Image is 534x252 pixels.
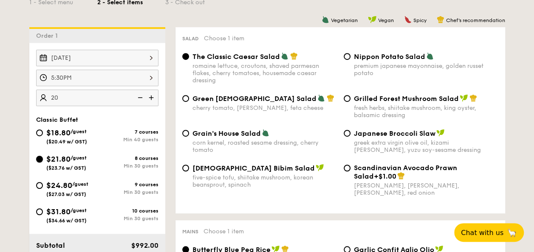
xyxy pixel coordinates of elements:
span: /guest [71,207,87,213]
span: Chat with us [461,229,503,237]
span: $18.80 [46,128,71,137]
span: +$1.00 [374,172,396,180]
div: corn kernel, roasted sesame dressing, cherry tomato [192,139,337,154]
span: $992.00 [131,241,158,249]
input: The Classic Caesar Saladromaine lettuce, croutons, shaved parmesan flakes, cherry tomatoes, house... [182,53,189,60]
span: Scandinavian Avocado Prawn Salad [354,164,457,180]
div: premium japanese mayonnaise, golden russet potato [354,62,498,77]
span: [DEMOGRAPHIC_DATA] Bibim Salad [192,164,315,172]
span: Vegetarian [331,17,358,23]
input: $18.80/guest($20.49 w/ GST)7 coursesMin 40 guests [36,129,43,136]
div: [PERSON_NAME], [PERSON_NAME], [PERSON_NAME], red onion [354,182,498,196]
span: ($23.76 w/ GST) [46,165,86,171]
div: Min 30 guests [97,189,158,195]
img: icon-reduce.1d2dbef1.svg [133,90,146,106]
span: Classic Buffet [36,116,78,123]
button: Chat with us🦙 [454,223,524,242]
input: Scandinavian Avocado Prawn Salad+$1.00[PERSON_NAME], [PERSON_NAME], [PERSON_NAME], red onion [344,165,350,171]
span: Order 1 [36,32,61,39]
span: Vegan [378,17,394,23]
div: fresh herbs, shiitake mushroom, king oyster, balsamic dressing [354,104,498,119]
input: Grilled Forest Mushroom Saladfresh herbs, shiitake mushroom, king oyster, balsamic dressing [344,95,350,102]
img: icon-vegan.f8ff3823.svg [436,129,445,137]
span: 🦙 [507,228,517,238]
img: icon-chef-hat.a58ddaea.svg [437,16,444,23]
input: Event date [36,50,158,66]
img: icon-chef-hat.a58ddaea.svg [397,172,405,179]
img: icon-vegetarian.fe4039eb.svg [426,52,434,60]
input: Japanese Broccoli Slawgreek extra virgin olive oil, kizami [PERSON_NAME], yuzu soy-sesame dressing [344,130,350,137]
input: [DEMOGRAPHIC_DATA] Bibim Saladfive-spice tofu, shiitake mushroom, korean beansprout, spinach [182,165,189,171]
img: icon-add.58712e84.svg [146,90,158,106]
input: Green [DEMOGRAPHIC_DATA] Saladcherry tomato, [PERSON_NAME], feta cheese [182,95,189,102]
span: Grilled Forest Mushroom Salad [354,95,459,103]
span: /guest [72,181,88,187]
input: Number of guests [36,90,158,106]
input: $31.80/guest($34.66 w/ GST)10 coursesMin 30 guests [36,208,43,215]
input: Event time [36,70,158,86]
img: icon-vegetarian.fe4039eb.svg [262,129,269,137]
div: cherry tomato, [PERSON_NAME], feta cheese [192,104,337,112]
img: icon-vegan.f8ff3823.svg [316,164,324,171]
img: icon-vegetarian.fe4039eb.svg [317,94,325,102]
div: greek extra virgin olive oil, kizami [PERSON_NAME], yuzu soy-sesame dressing [354,139,498,154]
span: ($27.03 w/ GST) [46,191,86,197]
input: $21.80/guest($23.76 w/ GST)8 coursesMin 30 guests [36,156,43,162]
span: Green [DEMOGRAPHIC_DATA] Salad [192,95,316,103]
div: Min 30 guests [97,216,158,221]
span: ($20.49 w/ GST) [46,139,87,145]
input: Nippon Potato Saladpremium japanese mayonnaise, golden russet potato [344,53,350,60]
div: 7 courses [97,129,158,135]
div: 8 courses [97,155,158,161]
span: Subtotal [36,241,65,249]
div: romaine lettuce, croutons, shaved parmesan flakes, cherry tomatoes, housemade caesar dressing [192,62,337,84]
span: Nippon Potato Salad [354,53,425,61]
span: $31.80 [46,207,71,216]
img: icon-vegan.f8ff3823.svg [368,16,376,23]
span: /guest [71,129,87,134]
div: Min 30 guests [97,163,158,169]
div: Min 40 guests [97,137,158,143]
img: icon-vegetarian.fe4039eb.svg [281,52,288,60]
img: icon-chef-hat.a58ddaea.svg [290,52,298,60]
span: Chef's recommendation [446,17,505,23]
span: Grain's House Salad [192,129,261,137]
span: Spicy [413,17,427,23]
img: icon-spicy.37a8142b.svg [404,16,412,23]
span: Choose 1 item [203,228,244,235]
img: icon-vegetarian.fe4039eb.svg [322,16,329,23]
input: Grain's House Saladcorn kernel, roasted sesame dressing, cherry tomato [182,130,189,137]
input: $24.80/guest($27.03 w/ GST)9 coursesMin 30 guests [36,182,43,189]
span: The Classic Caesar Salad [192,53,280,61]
div: 10 courses [97,208,158,214]
span: /guest [71,155,87,161]
div: 9 courses [97,182,158,188]
span: Japanese Broccoli Slaw [354,129,435,137]
span: Choose 1 item [204,35,244,42]
span: ($34.66 w/ GST) [46,218,87,224]
div: five-spice tofu, shiitake mushroom, korean beansprout, spinach [192,174,337,188]
img: icon-chef-hat.a58ddaea.svg [469,94,477,102]
img: icon-vegan.f8ff3823.svg [460,94,468,102]
span: Mains [182,229,198,235]
span: $24.80 [46,181,72,190]
span: $21.80 [46,154,71,164]
img: icon-chef-hat.a58ddaea.svg [327,94,334,102]
span: Salad [182,36,199,42]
